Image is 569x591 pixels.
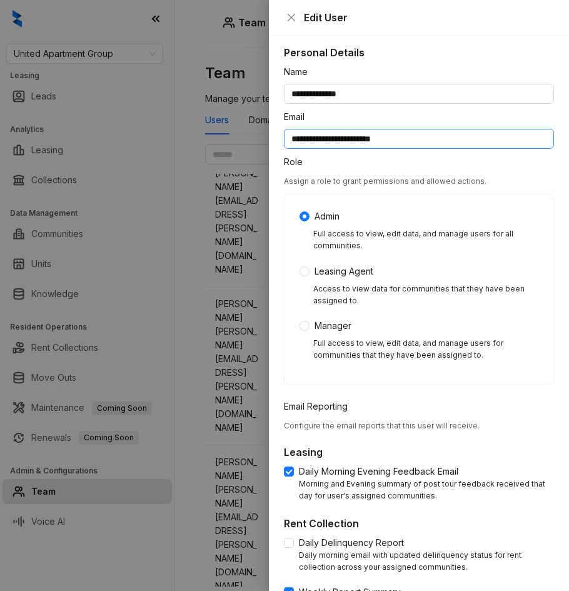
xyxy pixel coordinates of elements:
[299,478,554,502] div: Morning and Evening summary of post tour feedback received that day for user's assigned communities.
[294,465,463,478] span: Daily Morning Evening Feedback Email
[284,155,311,169] label: Role
[284,516,554,531] h5: Rent Collection
[284,400,356,413] label: Email Reporting
[294,536,409,550] span: Daily Delinquency Report
[284,176,486,186] span: Assign a role to grant permissions and allowed actions.
[284,110,313,124] label: Email
[313,283,538,307] div: Access to view data for communities that they have been assigned to.
[286,13,296,23] span: close
[299,550,554,573] div: Daily morning email with updated delinquency status for rent collection across your assigned comm...
[284,65,316,79] label: Name
[284,421,480,430] span: Configure the email reports that this user will receive.
[284,84,554,104] input: Name
[284,129,554,149] input: Email
[284,10,299,25] button: Close
[313,338,538,361] div: Full access to view, edit data, and manage users for communities that they have been assigned to.
[304,10,554,25] div: Edit User
[310,265,378,278] span: Leasing Agent
[310,319,356,333] span: Manager
[313,228,538,252] div: Full access to view, edit data, and manage users for all communities.
[310,210,345,223] span: Admin
[284,445,554,460] h5: Leasing
[284,45,554,60] h5: Personal Details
